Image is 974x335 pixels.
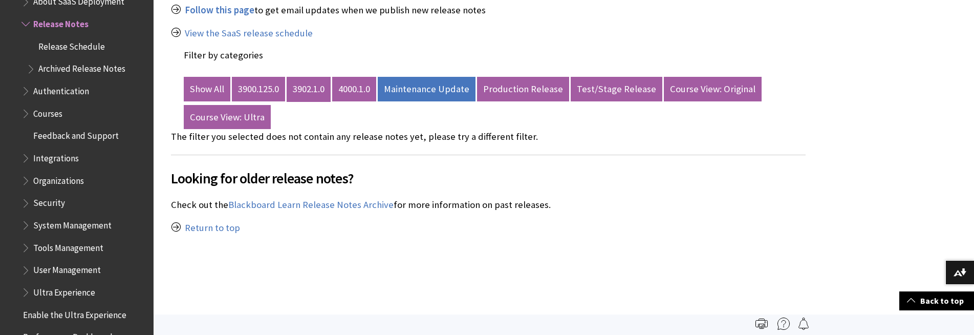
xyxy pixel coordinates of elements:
[184,49,263,61] label: Filter by categories
[38,60,125,74] span: Archived Release Notes
[33,15,89,29] span: Release Notes
[185,222,240,234] a: Return to top
[33,239,103,253] span: Tools Management
[171,131,583,142] div: The filter you selected does not contain any release notes yet, please try a different filter.
[232,77,285,101] a: 3900.125.0
[664,77,762,101] a: Course View: Original
[171,155,806,189] h2: Looking for older release notes?
[171,4,806,17] p: to get email updates when we publish new release notes
[228,199,394,211] a: Blackboard Learn Release Notes Archive
[185,4,254,16] a: Follow this page
[184,105,271,130] a: Course View: Ultra
[33,128,119,141] span: Feedback and Support
[38,38,105,52] span: Release Schedule
[332,77,376,101] a: 4000.1.0
[797,318,810,330] img: Follow this page
[33,105,62,119] span: Courses
[571,77,662,101] a: Test/Stage Release
[33,82,89,96] span: Authentication
[184,77,230,101] a: Show All
[33,217,112,231] span: System Management
[755,318,768,330] img: Print
[33,195,65,208] span: Security
[23,306,126,320] span: Enable the Ultra Experience
[33,172,84,186] span: Organizations
[171,198,806,212] p: Check out the for more information on past releases.
[378,77,475,101] a: Maintenance Update
[777,318,790,330] img: More help
[33,150,79,163] span: Integrations
[33,284,95,298] span: Ultra Experience
[185,27,313,39] a: View the SaaS release schedule
[287,77,331,101] a: 3902.1.0
[477,77,569,101] a: Production Release
[33,262,101,276] span: User Management
[899,291,974,310] a: Back to top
